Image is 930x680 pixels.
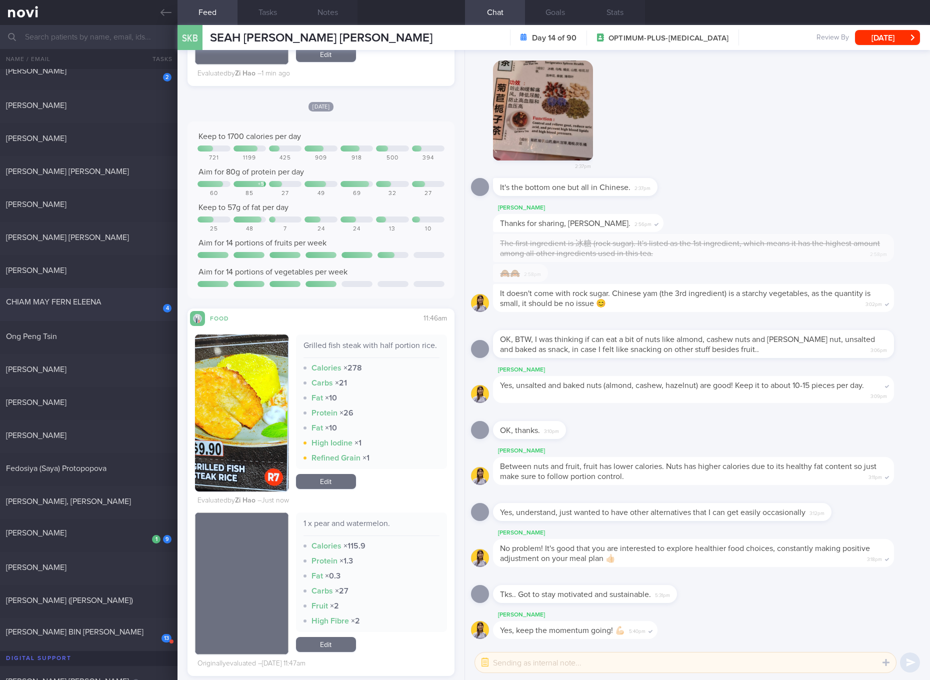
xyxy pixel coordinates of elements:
div: 1 x pear and watermelon. [303,518,439,536]
span: 3:10pm [544,425,559,435]
div: 500 [376,154,408,162]
span: [PERSON_NAME] [6,365,66,373]
span: It's the bottom one but all in Chinese. [500,183,630,191]
span: 3:09pm [870,390,887,400]
span: [PERSON_NAME] BIN [PERSON_NAME] [6,628,143,636]
div: Originally evaluated – [DATE] 11:47am [197,659,305,668]
div: [PERSON_NAME] [493,609,687,621]
span: [PERSON_NAME], [PERSON_NAME] [6,497,131,505]
span: 2:37pm [575,160,591,170]
span: OK, thanks. [500,426,540,434]
div: 32 [376,190,408,197]
div: Evaluated by – Just now [197,496,289,505]
span: 3:06pm [870,344,887,354]
div: 27 [412,190,444,197]
span: 2:56pm [634,218,651,228]
span: Tks.. Got to stay motivated and sustainable. [500,590,651,598]
span: [PERSON_NAME] [6,398,66,406]
strong: Calories [311,542,341,550]
span: 2:58pm [524,268,541,278]
span: Keep to 57g of fat per day [198,203,288,211]
img: 1 x pear and watermelon. [195,512,288,654]
strong: High Fibre [311,617,349,625]
span: [PERSON_NAME] [6,200,66,208]
strong: × 0.3 [325,572,340,580]
div: 24 [340,225,373,233]
div: 48 [233,225,266,233]
div: 25 [197,225,230,233]
span: Ong Peng Tsin [6,332,57,340]
span: [PERSON_NAME] ([PERSON_NAME]) [6,596,133,604]
a: Edit [296,474,356,489]
strong: Refined Grain [311,454,360,462]
span: Aim for 14 portions of vegetables per week [198,268,347,276]
div: 49 [304,190,337,197]
strong: × 10 [325,424,337,432]
div: 13 [161,634,171,642]
div: 24 [304,225,337,233]
span: [PERSON_NAME] [6,431,66,439]
div: + 5 [258,181,263,187]
strong: × 1.3 [339,557,353,565]
span: 11:46am [423,315,447,322]
span: Yes, unsalted and baked nuts (almond, cashew, hazelnut) are good! Keep it to about 10-15 pieces p... [500,381,864,389]
strong: × 27 [335,587,348,595]
span: [PERSON_NAME] [6,563,66,571]
div: 10 [412,225,444,233]
strong: Day 14 of 90 [532,33,576,43]
strong: Zi Hao [235,70,255,77]
div: 60 [197,190,230,197]
button: Tasks [137,49,177,69]
span: [PERSON_NAME] [6,266,66,274]
span: 3:02pm [865,298,882,308]
div: 1 [152,535,160,543]
span: Aim for 14 portions of fruits per week [198,239,326,247]
div: Evaluated by – 1 min ago [197,69,290,78]
span: [PERSON_NAME] [6,134,66,142]
span: Keep to 1700 calories per day [198,132,301,140]
span: Review By [816,33,849,42]
span: OPTIMUM-PLUS-[MEDICAL_DATA] [608,33,728,43]
div: 394 [412,154,444,162]
img: Grilled fish steak with half portion rice. [195,334,288,491]
span: 5:40pm [629,625,645,635]
div: 69 [340,190,373,197]
strong: Fat [311,572,323,580]
strong: × 10 [325,394,337,402]
strong: Calories [311,364,341,372]
span: 3:12pm [809,507,824,517]
strong: Fruit [311,602,328,610]
span: [PERSON_NAME] [PERSON_NAME] [6,167,129,175]
span: No problem! It's good that you are interested to explore healthier food choices, constantly makin... [500,544,870,562]
span: [PERSON_NAME] [6,529,66,537]
img: Photo by [493,60,593,160]
span: [PERSON_NAME] [6,67,66,75]
span: Thanks for sharing, [PERSON_NAME]. [500,219,630,227]
button: [DATE] [855,30,920,45]
span: SEAH [PERSON_NAME] [PERSON_NAME] [210,32,432,44]
span: CHIAM MAY FERN ELEENA [6,298,101,306]
div: [PERSON_NAME] [493,445,924,457]
div: 9 [163,535,171,543]
span: 5:31pm [655,589,670,599]
span: [PERSON_NAME] [6,101,66,109]
span: Between nuts and fruit, fruit has lower calories. Nuts has higher calories due to its healthy fat... [500,462,876,480]
a: Edit [296,637,356,652]
span: 2:58pm [870,248,887,258]
div: Food [205,313,245,322]
strong: Carbs [311,379,333,387]
strong: × 1 [354,439,361,447]
div: 909 [304,154,337,162]
span: OK, BTW, I was thinking if can eat a bit of nuts like almond, cashew nuts and [PERSON_NAME] nut, ... [500,335,875,353]
div: 4 [163,304,171,312]
span: 2:37pm [634,182,650,192]
span: The first ingredient is 冰糖 (rock sugar). It's listed as the 1st ingredient, which means it has th... [500,239,880,257]
div: [PERSON_NAME] [493,364,924,376]
strong: High Iodine [311,439,352,447]
div: 27 [269,190,301,197]
strong: Fat [311,394,323,402]
strong: × 2 [351,617,360,625]
strong: × 26 [339,409,353,417]
div: 918 [340,154,373,162]
span: 🙈🙈 [500,269,520,277]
